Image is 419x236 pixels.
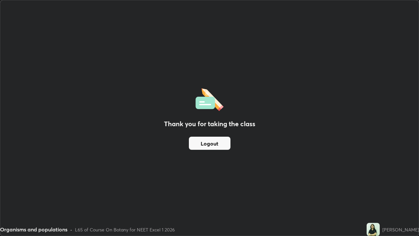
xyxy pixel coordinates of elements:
img: b717d25577f447d5b7b8baad72da35ae.jpg [367,223,380,236]
h2: Thank you for taking the class [164,119,255,129]
div: [PERSON_NAME] [382,226,419,233]
button: Logout [189,137,230,150]
img: offlineFeedback.1438e8b3.svg [195,86,224,111]
div: L65 of Course On Botany for NEET Excel 1 2026 [75,226,175,233]
div: • [70,226,72,233]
